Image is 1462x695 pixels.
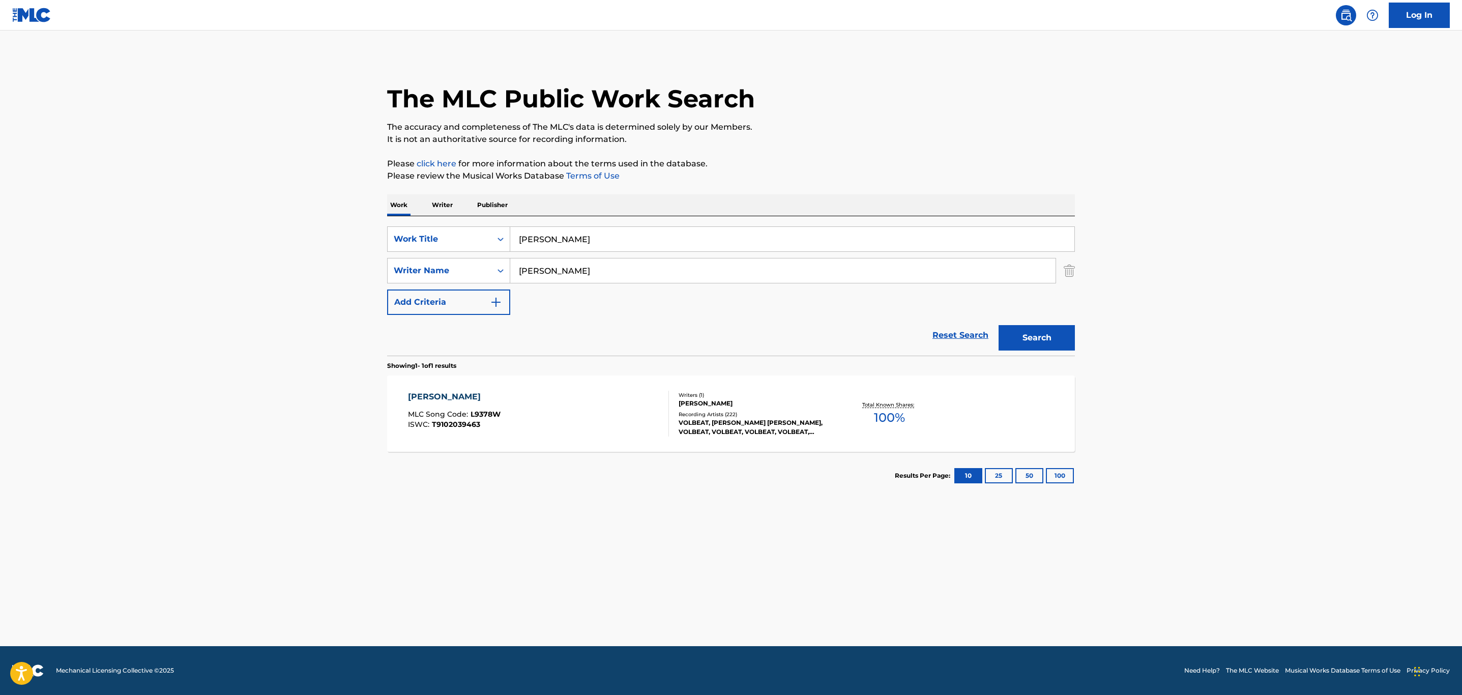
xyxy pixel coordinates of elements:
[471,410,501,419] span: L9378W
[1285,666,1400,675] a: Musical Works Database Terms of Use
[387,121,1075,133] p: The accuracy and completeness of The MLC's data is determined solely by our Members.
[1389,3,1450,28] a: Log In
[12,8,51,22] img: MLC Logo
[432,420,480,429] span: T9102039463
[999,325,1075,351] button: Search
[387,375,1075,452] a: [PERSON_NAME]MLC Song Code:L9378WISWC:T9102039463Writers (1)[PERSON_NAME]Recording Artists (222)V...
[927,324,993,346] a: Reset Search
[387,361,456,370] p: Showing 1 - 1 of 1 results
[408,410,471,419] span: MLC Song Code :
[679,399,832,408] div: [PERSON_NAME]
[408,420,432,429] span: ISWC :
[564,171,620,181] a: Terms of Use
[1414,656,1420,687] div: Drag
[12,664,44,677] img: logo
[429,194,456,216] p: Writer
[490,296,502,308] img: 9d2ae6d4665cec9f34b9.svg
[1407,666,1450,675] a: Privacy Policy
[1015,468,1043,483] button: 50
[387,170,1075,182] p: Please review the Musical Works Database
[1064,258,1075,283] img: Delete Criterion
[954,468,982,483] button: 10
[394,233,485,245] div: Work Title
[417,159,456,168] a: click here
[874,409,905,427] span: 100 %
[1340,9,1352,21] img: search
[387,226,1075,356] form: Search Form
[862,401,917,409] p: Total Known Shares:
[1046,468,1074,483] button: 100
[895,471,953,480] p: Results Per Page:
[474,194,511,216] p: Publisher
[408,391,501,403] div: [PERSON_NAME]
[1411,646,1462,695] iframe: Chat Widget
[1184,666,1220,675] a: Need Help?
[679,418,832,437] div: VOLBEAT, [PERSON_NAME] [PERSON_NAME], VOLBEAT, VOLBEAT, VOLBEAT, VOLBEAT, VOLBEAT
[387,194,411,216] p: Work
[1366,9,1379,21] img: help
[1336,5,1356,25] a: Public Search
[679,391,832,399] div: Writers ( 1 )
[387,83,755,114] h1: The MLC Public Work Search
[387,133,1075,146] p: It is not an authoritative source for recording information.
[387,158,1075,170] p: Please for more information about the terms used in the database.
[1362,5,1383,25] div: Help
[387,289,510,315] button: Add Criteria
[985,468,1013,483] button: 25
[394,265,485,277] div: Writer Name
[679,411,832,418] div: Recording Artists ( 222 )
[1226,666,1279,675] a: The MLC Website
[56,666,174,675] span: Mechanical Licensing Collective © 2025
